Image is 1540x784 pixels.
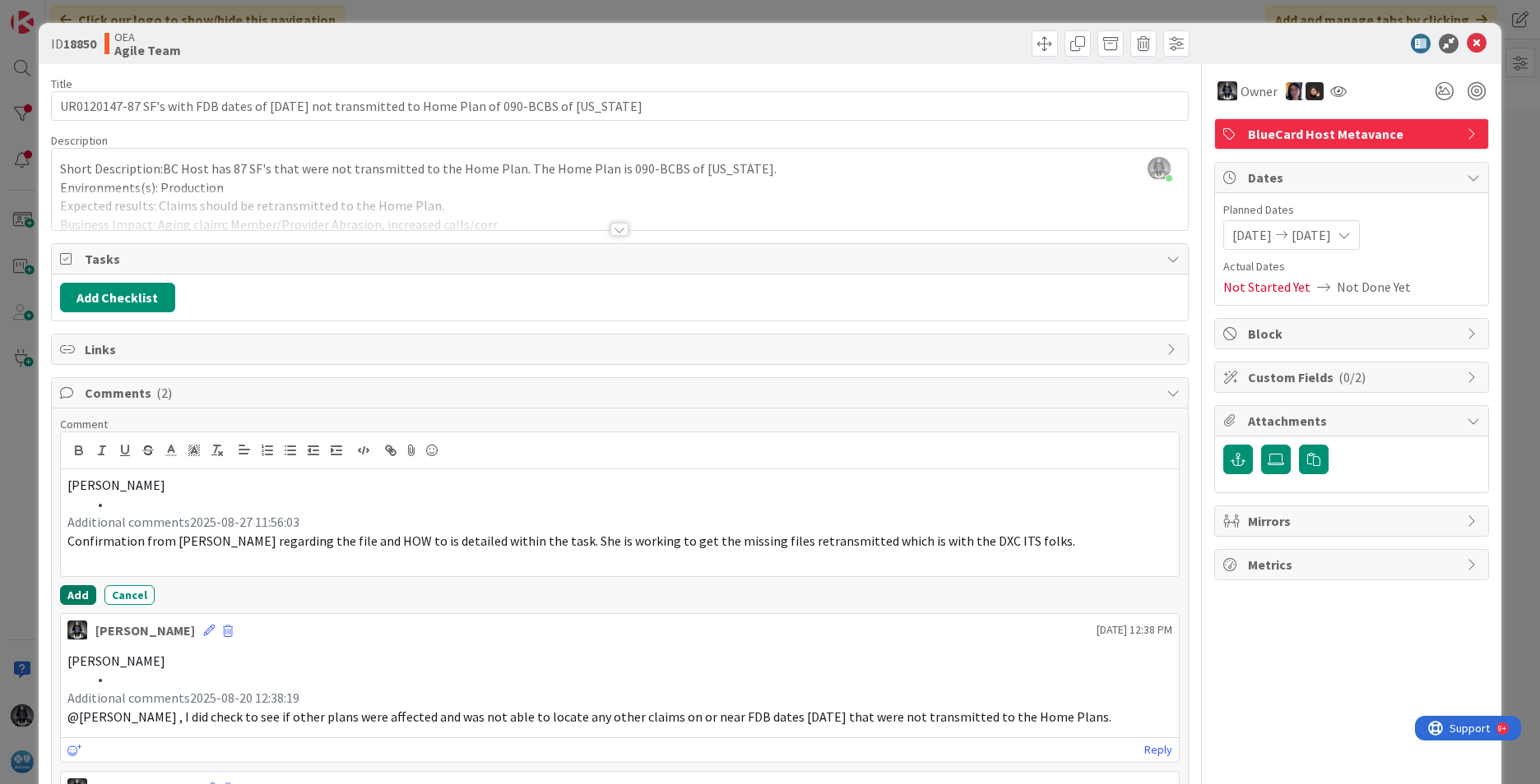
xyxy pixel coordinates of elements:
span: [PERSON_NAME] [67,653,165,669]
button: Add Checklist [60,283,175,312]
span: BlueCard Host Metavance [1248,124,1459,144]
a: Reply [1144,740,1172,760]
p: Environments(s): Production [60,178,1180,197]
span: OEA [114,30,181,44]
span: Custom Fields [1248,367,1459,387]
span: Not Done Yet [1337,277,1411,297]
p: Short Description:BC Host has 87 SF's that were not transmitted to the Home Plan. The Home Plan i... [60,159,1180,178]
input: type card name here... [51,91,1189,121]
img: ddRgQ3yRm5LdI1ED0PslnJbT72KgN0Tb.jfif [1148,157,1171,180]
div: [PERSON_NAME] [95,620,195,640]
span: Metrics [1248,555,1459,574]
span: Block [1248,324,1459,344]
span: Links [85,339,1158,359]
button: Cancel [104,585,155,605]
span: Comment [60,417,108,431]
span: [DATE] [1292,225,1331,245]
span: ( 0/2 ) [1338,369,1366,385]
span: Comments [85,383,1158,403]
span: [DATE] 12:38 PM [1097,621,1172,639]
img: ZB [1306,82,1324,100]
span: Mirrors [1248,511,1459,531]
span: Dates [1248,168,1459,187]
span: Additional comments2025-08-27 11:56:03 [67,514,299,530]
span: Owner [1241,81,1278,101]
b: Agile Team [114,44,181,57]
span: Support [35,2,75,22]
span: Additional comments2025-08-20 12:38:19 [67,689,299,706]
span: Description [51,133,108,148]
b: 18850 [63,35,96,52]
img: KG [1218,81,1237,101]
span: Actual Dates [1223,258,1480,275]
span: Not Started Yet [1223,277,1310,297]
img: KG [67,620,87,640]
button: Add [60,585,96,605]
div: 9+ [83,7,91,20]
span: Tasks [85,249,1158,269]
span: Planned Dates [1223,201,1480,219]
span: ( 2 ) [156,385,172,401]
span: @[PERSON_NAME] , I did check to see if other plans were affected and was not able to locate any o... [67,708,1111,725]
img: TC [1286,82,1304,100]
span: [DATE] [1232,225,1272,245]
span: ID [51,34,96,53]
span: Confirmation from [PERSON_NAME] regarding the file and HOW to is detailed within the task. She is... [67,533,1075,549]
label: Title [51,76,72,91]
span: Attachments [1248,411,1459,431]
span: [PERSON_NAME] [67,477,165,493]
